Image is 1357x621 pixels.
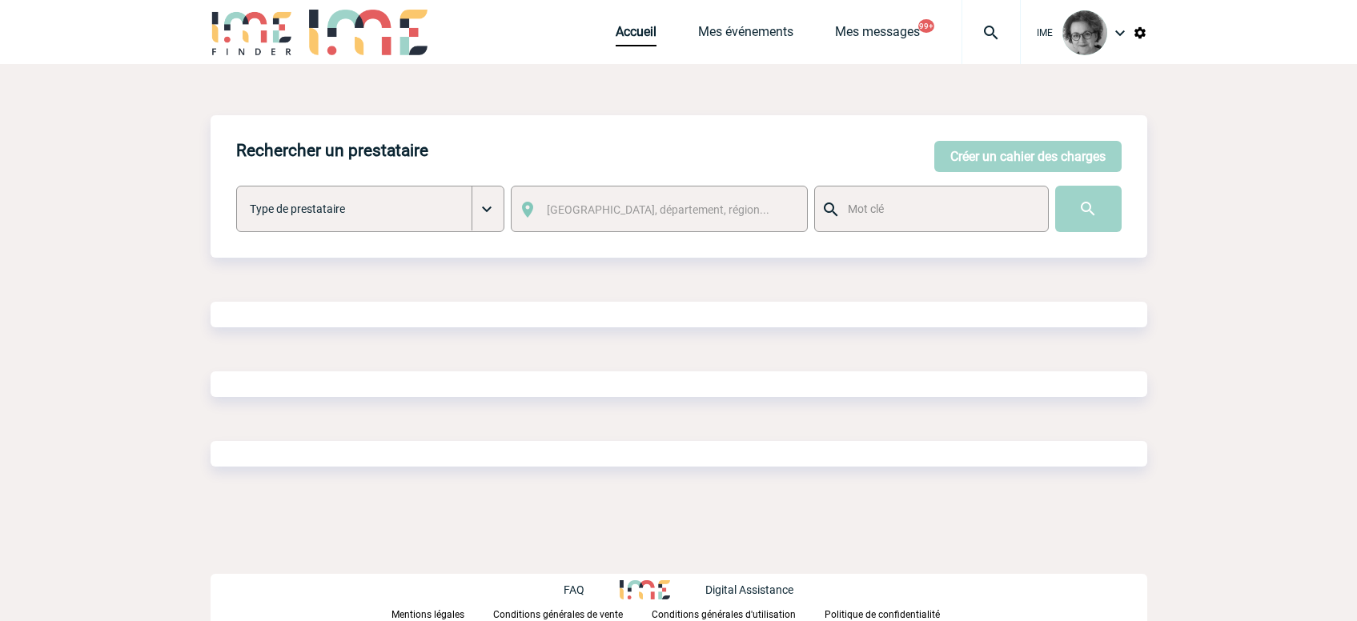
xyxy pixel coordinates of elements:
p: Conditions générales de vente [493,609,623,620]
span: [GEOGRAPHIC_DATA], département, région... [547,203,769,216]
button: 99+ [918,19,934,33]
a: Mes événements [698,24,793,46]
a: Conditions générales d'utilisation [652,606,825,621]
p: Digital Assistance [705,583,793,596]
p: FAQ [564,583,584,596]
img: IME-Finder [211,10,294,55]
a: FAQ [564,581,620,596]
img: http://www.idealmeetingsevents.fr/ [620,580,669,599]
a: Accueil [616,24,656,46]
input: Submit [1055,186,1122,232]
p: Conditions générales d'utilisation [652,609,796,620]
a: Politique de confidentialité [825,606,966,621]
a: Conditions générales de vente [493,606,652,621]
h4: Rechercher un prestataire [236,141,428,160]
img: 101028-0.jpg [1062,10,1107,55]
input: Mot clé [844,198,1034,219]
p: Politique de confidentialité [825,609,940,620]
a: Mes messages [835,24,920,46]
span: IME [1037,27,1053,38]
p: Mentions légales [391,609,464,620]
a: Mentions légales [391,606,493,621]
